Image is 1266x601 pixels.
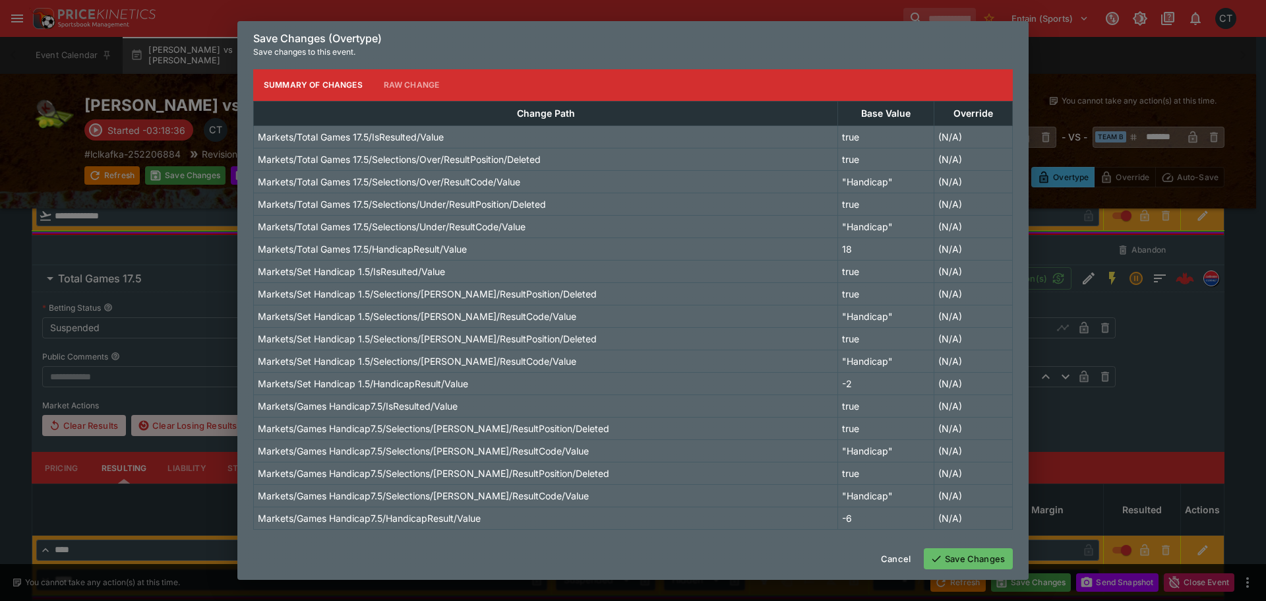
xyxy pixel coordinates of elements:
[258,466,609,480] p: Markets/Games Handicap7.5/Selections/[PERSON_NAME]/ResultPosition/Deleted
[258,444,589,458] p: Markets/Games Handicap7.5/Selections/[PERSON_NAME]/ResultCode/Value
[934,260,1013,282] td: (N/A)
[924,548,1013,569] button: Save Changes
[838,439,934,462] td: "Handicap"
[934,148,1013,170] td: (N/A)
[934,125,1013,148] td: (N/A)
[934,462,1013,484] td: (N/A)
[934,237,1013,260] td: (N/A)
[934,193,1013,215] td: (N/A)
[838,350,934,372] td: "Handicap"
[838,215,934,237] td: "Handicap"
[258,130,444,144] p: Markets/Total Games 17.5/IsResulted/Value
[873,548,919,569] button: Cancel
[934,439,1013,462] td: (N/A)
[258,152,541,166] p: Markets/Total Games 17.5/Selections/Over/ResultPosition/Deleted
[934,484,1013,507] td: (N/A)
[258,220,526,234] p: Markets/Total Games 17.5/Selections/Under/ResultCode/Value
[258,309,576,323] p: Markets/Set Handicap 1.5/Selections/[PERSON_NAME]/ResultCode/Value
[838,395,934,417] td: true
[373,69,450,101] button: Raw Change
[258,489,589,503] p: Markets/Games Handicap7.5/Selections/[PERSON_NAME]/ResultCode/Value
[934,305,1013,327] td: (N/A)
[258,175,520,189] p: Markets/Total Games 17.5/Selections/Over/ResultCode/Value
[838,372,934,395] td: -2
[258,399,458,413] p: Markets/Games Handicap7.5/IsResulted/Value
[838,507,934,529] td: -6
[258,511,481,525] p: Markets/Games Handicap7.5/HandicapResult/Value
[838,148,934,170] td: true
[934,101,1013,125] th: Override
[838,125,934,148] td: true
[838,237,934,260] td: 18
[838,305,934,327] td: "Handicap"
[934,282,1013,305] td: (N/A)
[253,46,1013,59] p: Save changes to this event.
[258,197,546,211] p: Markets/Total Games 17.5/Selections/Under/ResultPosition/Deleted
[838,193,934,215] td: true
[253,32,1013,46] h6: Save Changes (Overtype)
[934,507,1013,529] td: (N/A)
[258,287,597,301] p: Markets/Set Handicap 1.5/Selections/[PERSON_NAME]/ResultPosition/Deleted
[934,372,1013,395] td: (N/A)
[838,327,934,350] td: true
[838,260,934,282] td: true
[838,462,934,484] td: true
[258,422,609,435] p: Markets/Games Handicap7.5/Selections/[PERSON_NAME]/ResultPosition/Deleted
[934,215,1013,237] td: (N/A)
[838,170,934,193] td: "Handicap"
[254,101,838,125] th: Change Path
[934,350,1013,372] td: (N/A)
[258,354,576,368] p: Markets/Set Handicap 1.5/Selections/[PERSON_NAME]/ResultCode/Value
[838,101,934,125] th: Base Value
[934,327,1013,350] td: (N/A)
[838,282,934,305] td: true
[934,395,1013,417] td: (N/A)
[838,417,934,439] td: true
[258,242,467,256] p: Markets/Total Games 17.5/HandicapResult/Value
[258,265,445,278] p: Markets/Set Handicap 1.5/IsResulted/Value
[838,484,934,507] td: "Handicap"
[258,332,597,346] p: Markets/Set Handicap 1.5/Selections/[PERSON_NAME]/ResultPosition/Deleted
[934,170,1013,193] td: (N/A)
[258,377,468,391] p: Markets/Set Handicap 1.5/HandicapResult/Value
[934,417,1013,439] td: (N/A)
[253,69,373,101] button: Summary of Changes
